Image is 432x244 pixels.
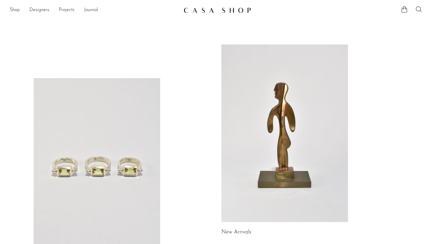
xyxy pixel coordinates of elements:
a: Designers [29,6,49,14]
a: New Arrivals [221,230,251,235]
a: Journal [84,6,98,14]
ul: NEW HEADER MENU [10,5,179,15]
a: Shop [10,6,20,14]
a: Projects [59,6,74,14]
nav: Desktop navigation [10,5,179,15]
